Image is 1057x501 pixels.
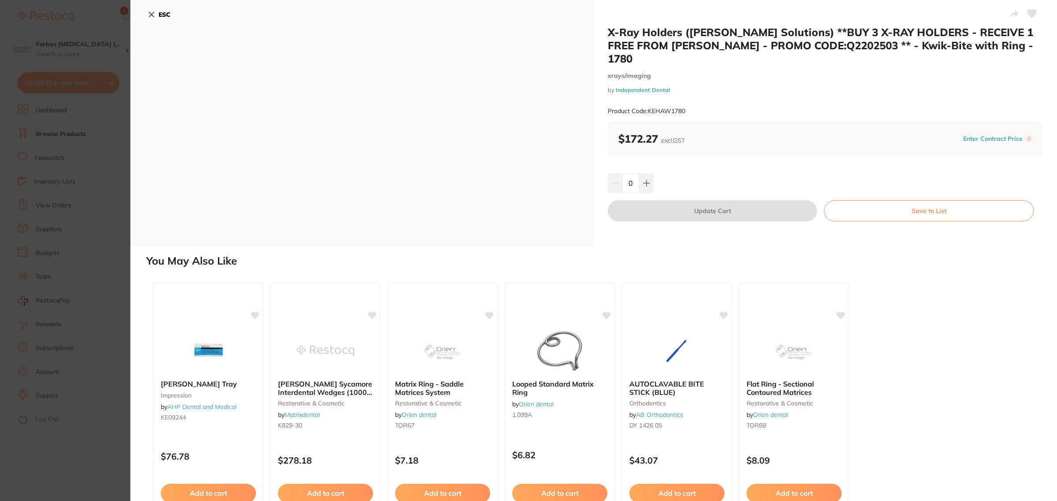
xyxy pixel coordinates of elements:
img: Kerr Kwik Tray [180,329,237,373]
small: restorative & cosmetic [278,400,373,407]
img: Matrix Ring - Saddle Matrices System [414,329,471,373]
button: Enter Contract Price [961,135,1025,143]
span: by [512,400,554,408]
a: AB Orthodontics [636,411,683,419]
p: $8.09 [747,455,842,465]
small: TOR69 [747,422,842,429]
label: i [1025,135,1032,142]
small: KE09244 [161,414,256,421]
span: by [395,411,436,419]
span: by [629,411,683,419]
b: AUTOCLAVABLE BITE STICK (BLUE) [629,380,724,396]
a: AHP Dental and Medical [167,403,237,411]
a: Orien dental [753,411,788,419]
p: $43.07 [629,455,724,465]
img: Kerr Sycamore Interdental Wedges (1000) Green [297,329,354,373]
p: $7.18 [395,455,490,465]
button: Save to List [824,200,1034,221]
b: $172.27 [618,132,685,145]
b: Looped Standard Matrix Ring [512,380,607,396]
img: Looped Standard Matrix Ring [531,329,588,373]
a: Orien dental [519,400,554,408]
small: restorative & cosmetic [747,400,842,407]
a: Orien dental [402,411,436,419]
b: Kerr Kwik Tray [161,380,256,388]
p: $76.78 [161,451,256,461]
button: Update Cart [608,200,817,221]
h2: X-Ray Holders ([PERSON_NAME] Solutions) **BUY 3 X-RAY HOLDERS - RECEIVE 1 FREE FROM [PERSON_NAME]... [608,26,1043,65]
p: $278.18 [278,455,373,465]
small: xrays/imaging [608,72,1043,80]
a: Matrixdental [285,411,320,419]
b: Matrix Ring - Saddle Matrices System [395,380,490,396]
img: Flat Ring - Sectional Contoured Matrices [765,329,823,373]
span: by [161,403,237,411]
b: Kerr Sycamore Interdental Wedges (1000) Green [278,380,373,396]
span: by [278,411,320,419]
p: $6.82 [512,450,607,460]
span: excl. GST [661,136,685,144]
small: by [608,87,1043,93]
img: AUTOCLAVABLE BITE STICK (BLUE) [648,329,706,373]
small: DY 1426 05 [629,422,724,429]
span: by [747,411,788,419]
small: Product Code: KEHAW1780 [608,107,685,115]
small: 1.099A [512,411,607,418]
b: ESC [159,11,170,18]
small: impression [161,392,256,399]
b: Flat Ring - Sectional Contoured Matrices [747,380,842,396]
h2: You May Also Like [146,255,1053,267]
small: orthodontics [629,400,724,407]
small: restorative & cosmetic [395,400,490,407]
a: Independent Dental [616,86,670,93]
small: TOR67 [395,422,490,429]
button: ESC [148,7,170,22]
small: K829-30 [278,422,373,429]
